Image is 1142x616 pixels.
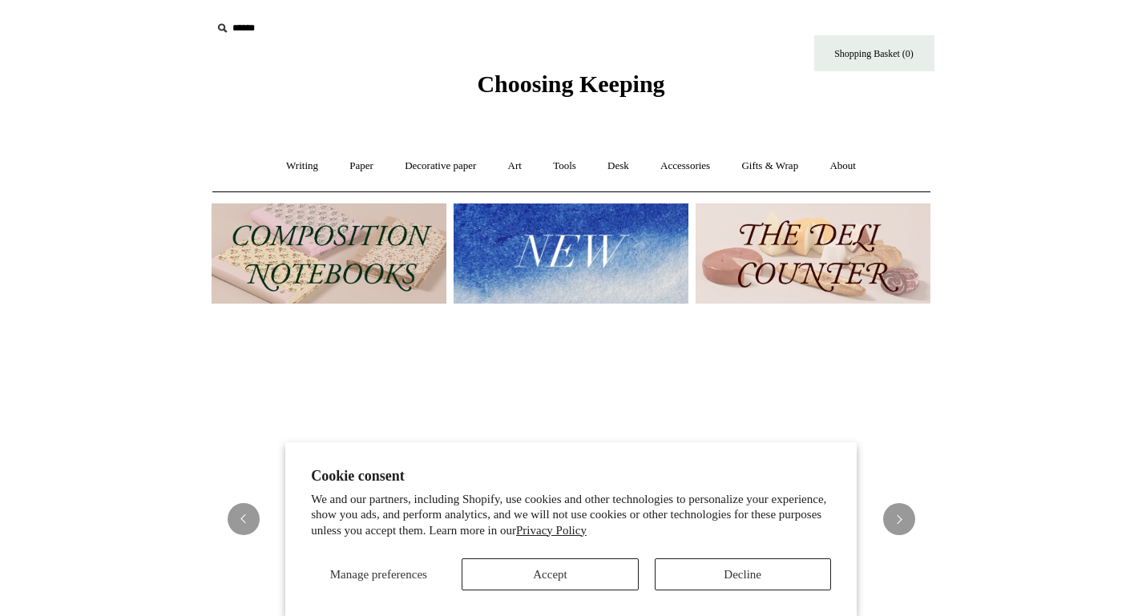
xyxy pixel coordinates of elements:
a: Art [494,145,536,187]
a: Writing [272,145,333,187]
button: Decline [655,558,831,590]
a: Choosing Keeping [477,83,664,95]
a: Desk [593,145,644,187]
a: Paper [335,145,388,187]
p: We and our partners, including Shopify, use cookies and other technologies to personalize your ex... [311,492,831,539]
img: New.jpg__PID:f73bdf93-380a-4a35-bcfe-7823039498e1 [454,203,688,304]
img: The Deli Counter [696,203,930,304]
a: Gifts & Wrap [727,145,813,187]
button: Previous [228,503,260,535]
button: Manage preferences [311,558,446,590]
img: 202302 Composition ledgers.jpg__PID:69722ee6-fa44-49dd-a067-31375e5d54ec [212,203,446,304]
a: Tools [539,145,591,187]
h2: Cookie consent [311,468,831,485]
span: Choosing Keeping [477,70,664,97]
a: Shopping Basket (0) [814,35,934,71]
a: Privacy Policy [516,524,587,537]
a: Accessories [646,145,724,187]
a: About [815,145,870,187]
span: Manage preferences [330,568,427,581]
a: Decorative paper [390,145,490,187]
button: Next [883,503,915,535]
button: Accept [462,558,638,590]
